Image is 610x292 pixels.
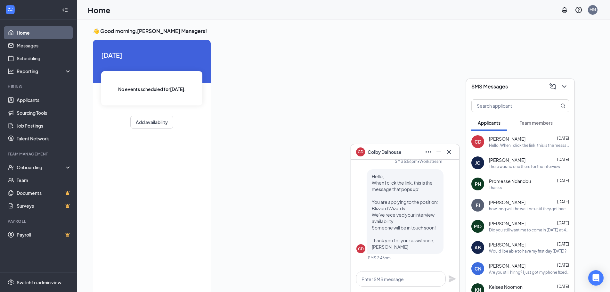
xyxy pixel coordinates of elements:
span: [DATE] [101,50,202,60]
a: Talent Network [17,132,71,145]
span: [DATE] [557,221,569,225]
div: Open Intercom Messenger [588,270,604,286]
svg: ChevronDown [560,83,568,90]
button: Minimize [434,147,444,157]
span: [PERSON_NAME] [489,136,525,142]
span: [DATE] [557,157,569,162]
span: [PERSON_NAME] [489,157,525,163]
div: SMS 5:56pm [395,159,418,164]
span: [PERSON_NAME] [489,220,525,227]
a: Home [17,26,71,39]
div: CD [475,138,481,145]
span: [DATE] [557,284,569,289]
div: MO [474,223,482,229]
div: Hiring [8,84,70,89]
span: • Workstream [418,159,442,164]
span: [DATE] [557,263,569,268]
button: ChevronDown [559,81,569,92]
div: FJ [476,202,480,208]
span: Kelsea Noomon [489,284,523,290]
span: Colby Dalhouse [368,148,402,155]
div: Are you still hiring? I just got my phone fixed and I am now just seeing this [489,270,569,275]
span: [PERSON_NAME] [489,199,525,205]
button: Cross [444,147,454,157]
svg: Minimize [435,148,443,156]
span: [DATE] [557,199,569,204]
svg: Analysis [8,68,14,74]
span: [DATE] [557,136,569,141]
div: SMS 7:45pm [368,255,391,261]
span: Team members [520,120,553,126]
span: Applicants [478,120,500,126]
div: Team Management [8,151,70,157]
button: ComposeMessage [548,81,558,92]
div: Payroll [8,219,70,224]
div: CN [475,265,481,272]
a: Job Postings [17,119,71,132]
svg: Settings [8,279,14,286]
a: Team [17,174,71,187]
div: Reporting [17,68,72,74]
div: how long will the wait be until they get back to me [489,206,569,212]
a: Scheduling [17,52,71,65]
div: Thanks [489,185,502,190]
div: There was no one there for the interview [489,164,560,169]
svg: QuestionInfo [575,6,582,14]
div: MM [590,7,596,13]
span: No events scheduled for [DATE] . [118,86,186,93]
svg: MagnifyingGlass [560,103,565,108]
div: Switch to admin view [17,279,61,286]
button: Ellipses [423,147,434,157]
svg: Plane [448,275,456,283]
h1: Home [88,4,110,15]
svg: Cross [445,148,453,156]
button: Add availability [130,116,173,129]
div: PN [475,181,481,187]
div: Did you still want me to come in [DATE] at 4? I never got confirmation on that or not [489,227,569,233]
span: [DATE] [557,242,569,246]
span: Hello, When I click the link, this is the message that pops up: You are applying to the position:... [372,173,438,250]
span: [DATE] [557,178,569,183]
svg: ComposeMessage [549,83,557,90]
a: DocumentsCrown [17,187,71,199]
span: [PERSON_NAME] [489,263,525,269]
svg: UserCheck [8,164,14,171]
span: [PERSON_NAME] [489,241,525,248]
div: CD [358,246,364,252]
svg: Notifications [561,6,568,14]
a: SurveysCrown [17,199,71,212]
a: PayrollCrown [17,228,71,241]
h3: 👋 Good morning, [PERSON_NAME] Managers ! [93,28,574,35]
svg: WorkstreamLogo [7,6,13,13]
a: Sourcing Tools [17,106,71,119]
svg: Ellipses [425,148,432,156]
div: JC [475,160,480,166]
div: AB [475,244,481,251]
div: Hello, When I click the link, this is the message that pops up: You are applying to the position:... [489,143,569,148]
div: Would I be able to have my first day [DATE]? [489,248,566,254]
div: Onboarding [17,164,66,171]
a: Applicants [17,94,71,106]
a: Messages [17,39,71,52]
span: Promesse Ndandou [489,178,531,184]
input: Search applicant [472,100,548,112]
svg: Collapse [62,7,68,13]
h3: SMS Messages [471,83,508,90]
